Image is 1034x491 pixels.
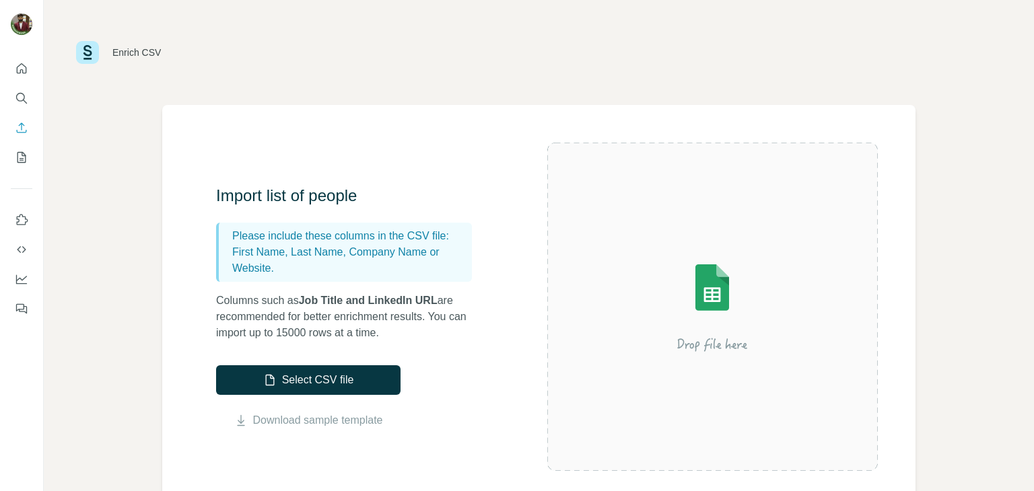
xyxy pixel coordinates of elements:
[11,297,32,321] button: Feedback
[216,365,401,395] button: Select CSV file
[11,208,32,232] button: Use Surfe on LinkedIn
[216,412,401,428] button: Download sample template
[112,46,161,59] div: Enrich CSV
[591,226,833,387] img: Surfe Illustration - Drop file here or select below
[299,295,438,306] span: Job Title and LinkedIn URL
[216,185,485,206] h3: Import list of people
[11,13,32,35] img: Avatar
[11,267,32,291] button: Dashboard
[232,228,467,244] p: Please include these columns in the CSV file:
[232,244,467,276] p: First Name, Last Name, Company Name or Website.
[253,412,383,428] a: Download sample template
[11,56,32,81] button: Quick start
[11,145,32,169] button: My lists
[216,293,485,341] p: Columns such as are recommended for better enrichment results. You can import up to 15000 rows at...
[76,41,99,64] img: Surfe Logo
[11,116,32,140] button: Enrich CSV
[11,86,32,110] button: Search
[11,237,32,262] button: Use Surfe API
